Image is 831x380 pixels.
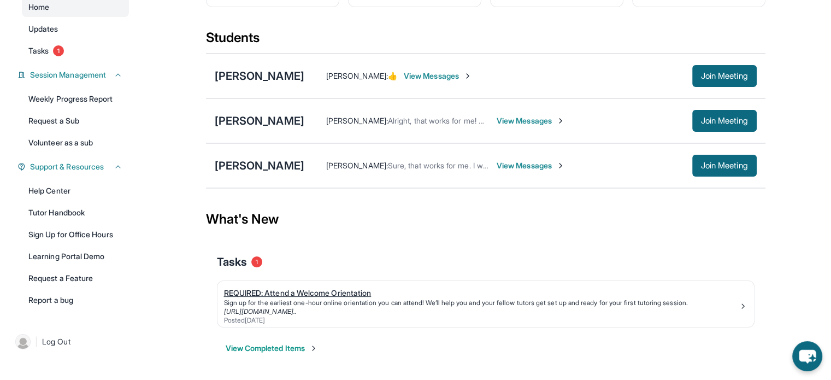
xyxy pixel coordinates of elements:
button: View Completed Items [226,343,318,354]
button: Join Meeting [692,155,757,177]
a: Report a bug [22,290,129,310]
span: Sure, that works for me. I will be available for tutoring starting [DATE], if that sounds good. [388,161,697,170]
button: Support & Resources [26,161,122,172]
button: Join Meeting [692,65,757,87]
button: Session Management [26,69,122,80]
span: Join Meeting [701,73,748,79]
div: [PERSON_NAME] [215,68,304,84]
div: Sign up for the earliest one-hour online orientation you can attend! We’ll help you and your fell... [224,299,739,307]
a: Request a Sub [22,111,129,131]
span: Support & Resources [30,161,104,172]
span: Alright, that works for me! We can get started [DATE] [388,116,569,125]
span: Log Out [42,336,70,347]
span: 1 [53,45,64,56]
span: Join Meeting [701,162,748,169]
div: Students [206,29,765,53]
a: Tutor Handbook [22,203,129,223]
a: Learning Portal Demo [22,247,129,266]
a: Weekly Progress Report [22,89,129,109]
span: View Messages [497,115,565,126]
div: Posted [DATE] [224,316,739,325]
img: Chevron-Right [556,116,565,125]
span: Tasks [28,45,49,56]
span: 👍 [388,71,397,80]
div: [PERSON_NAME] [215,113,304,128]
span: Session Management [30,69,106,80]
a: |Log Out [11,330,129,354]
a: Sign Up for Office Hours [22,225,129,244]
span: Tasks [217,254,247,270]
div: [PERSON_NAME] [215,158,304,173]
span: [PERSON_NAME] : [326,161,388,170]
a: Help Center [22,181,129,201]
a: Request a Feature [22,268,129,288]
button: chat-button [792,341,822,371]
span: [PERSON_NAME] : [326,71,388,80]
a: Updates [22,19,129,39]
button: Join Meeting [692,110,757,132]
img: Chevron-Right [556,161,565,170]
span: [PERSON_NAME] : [326,116,388,125]
span: 1 [251,256,262,267]
a: Volunteer as a sub [22,133,129,153]
img: Chevron-Right [463,72,472,80]
span: Updates [28,24,58,34]
span: Home [28,2,49,13]
a: [URL][DOMAIN_NAME].. [224,307,297,315]
div: REQUIRED: Attend a Welcome Orientation [224,288,739,299]
a: REQUIRED: Attend a Welcome OrientationSign up for the earliest one-hour online orientation you ca... [217,281,754,327]
span: View Messages [497,160,565,171]
img: user-img [15,334,31,349]
span: View Messages [404,71,472,81]
span: Join Meeting [701,118,748,124]
span: | [35,335,38,348]
div: What's New [206,195,765,243]
a: Tasks1 [22,41,129,61]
